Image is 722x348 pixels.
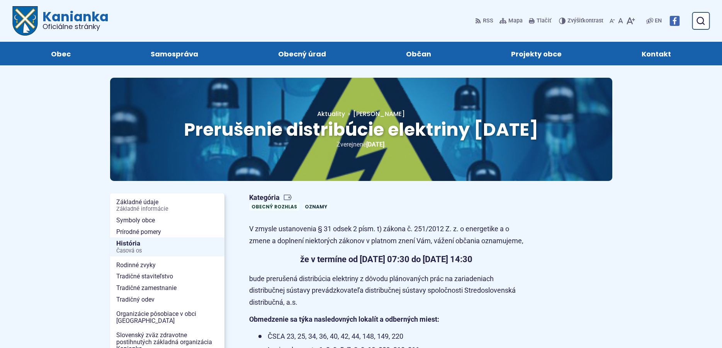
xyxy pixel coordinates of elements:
span: Obecný úrad [278,42,326,65]
span: Základné informácie [116,206,218,212]
span: kontrast [567,18,603,24]
span: [PERSON_NAME] [353,109,405,118]
a: Tradičný odev [110,294,224,305]
a: Rodinné zvyky [110,259,224,271]
a: RSS [475,13,495,29]
span: RSS [483,16,493,26]
a: Občan [374,42,464,65]
span: Samospráva [151,42,198,65]
a: Základné údajeZákladné informácie [110,196,224,215]
button: Zmenšiť veľkosť písma [608,13,617,29]
span: Tlačiť [537,18,551,24]
strong: že v termíne od [DATE] 07:30 do [DATE] 14:30 [300,254,472,264]
a: Obecný rozhlas [249,203,299,211]
li: ČSĽA 23, 25, 34, 36, 40, 42, 44, 148, 149, 220 [258,331,523,343]
a: Oznamy [302,203,330,211]
span: Kategória [249,193,333,202]
a: Tradičné zamestnanie [110,282,224,294]
span: História [116,237,218,256]
span: Kontakt [642,42,671,65]
a: Mapa [498,13,524,29]
span: Symboly obce [116,215,218,226]
button: Tlačiť [527,13,553,29]
p: Zverejnené . [135,139,588,150]
a: HistóriaČasová os [110,237,224,256]
span: Zvýšiť [567,17,583,24]
button: Nastaviť pôvodnú veľkosť písma [617,13,625,29]
span: Tradičný odev [116,294,218,305]
a: Organizácie pôsobiace v obci [GEOGRAPHIC_DATA] [110,308,224,326]
span: Oficiálne stránky [42,23,109,30]
span: Obec [51,42,71,65]
span: Občan [406,42,431,65]
a: Logo Kanianka, prejsť na domovskú stránku. [12,6,109,36]
span: Prírodné pomery [116,226,218,238]
button: Zvýšiťkontrast [559,13,605,29]
img: Prejsť na domovskú stránku [12,6,38,36]
a: Obec [19,42,103,65]
a: Projekty obce [479,42,594,65]
span: Časová os [116,248,218,254]
span: Tradičné zamestnanie [116,282,218,294]
img: Prejsť na Facebook stránku [669,16,680,26]
span: Mapa [508,16,523,26]
a: Aktuality [317,109,345,118]
span: Kanianka [38,10,109,30]
a: Samospráva [118,42,230,65]
span: Projekty obce [511,42,562,65]
a: [PERSON_NAME] [345,109,405,118]
a: Tradičné staviteľstvo [110,271,224,282]
p: V zmysle ustanovenia § 31 odsek 2 písm. t) zákona č. 251/2012 Z. z. o energetike a o zmene a dopl... [249,223,523,247]
span: Prerušenie distribúcie elektriny [DATE] [184,117,539,142]
a: EN [653,16,663,26]
span: Základné údaje [116,196,218,215]
a: Obecný úrad [246,42,358,65]
p: bude prerušená distribúcia elektriny z dôvodu plánovaných prác na zariadeniach distribučnej sústa... [249,273,523,309]
span: Organizácie pôsobiace v obci [GEOGRAPHIC_DATA] [116,308,218,326]
span: [DATE] [366,141,384,148]
strong: Obmedzenie sa týka nasledovných lokalít a odberných miest: [249,315,439,323]
a: Kontakt [610,42,703,65]
a: Prírodné pomery [110,226,224,238]
span: Tradičné staviteľstvo [116,271,218,282]
span: Rodinné zvyky [116,259,218,271]
span: EN [655,16,662,26]
a: Symboly obce [110,215,224,226]
button: Zväčšiť veľkosť písma [625,13,637,29]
